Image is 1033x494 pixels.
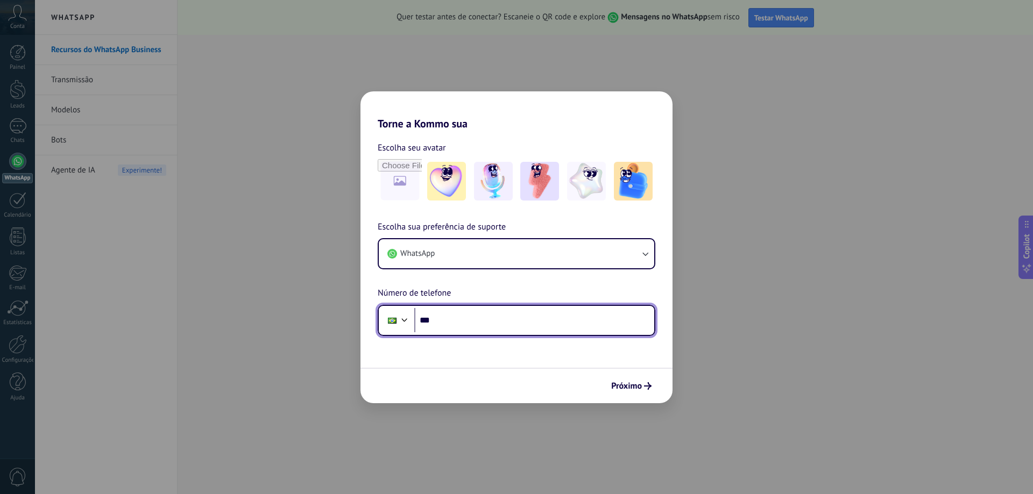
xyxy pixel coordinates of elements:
[614,162,653,201] img: -5.jpeg
[427,162,466,201] img: -1.jpeg
[520,162,559,201] img: -3.jpeg
[378,287,451,300] span: Número de telefone
[474,162,513,201] img: -2.jpeg
[378,220,506,234] span: Escolha sua preferência de suporte
[400,248,435,259] span: WhatsApp
[611,382,642,390] span: Próximo
[360,91,673,130] h2: Torne a Kommo sua
[606,377,656,395] button: Próximo
[382,309,402,332] div: Brazil: + 55
[378,141,446,155] span: Escolha seu avatar
[567,162,606,201] img: -4.jpeg
[379,239,654,268] button: WhatsApp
